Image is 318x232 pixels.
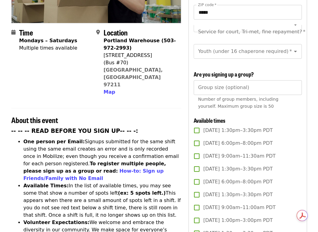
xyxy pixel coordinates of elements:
span: [DATE] 1:30pm–3:30pm PDT [203,191,272,198]
strong: (ex: 5 spots left.) [118,190,166,196]
li: Signups submitted for the same shift using the same email creates an error and is only recorded o... [24,138,181,182]
span: Time [19,27,33,38]
button: Map [104,88,115,96]
a: [GEOGRAPHIC_DATA], [GEOGRAPHIC_DATA] 97211 [104,67,163,88]
i: calendar icon [11,29,16,35]
span: [DATE] 1:00pm–3:00pm PDT [203,217,272,224]
i: map-marker-alt icon [96,29,100,35]
div: [STREET_ADDRESS] [104,52,176,59]
strong: Mondays – Saturdays [19,38,77,43]
li: In the list of available times, you may see some that show a number of spots left This appears wh... [24,182,181,219]
strong: To register multiple people, please sign up as a group or read: [24,161,166,174]
div: (Bus #70) [104,59,176,66]
span: Number of group members, including yourself. Maximum group size is 50 [198,97,278,109]
div: Multiple times available [19,44,77,52]
input: [object Object] [194,80,302,95]
span: [DATE] 6:00pm–8:00pm PDT [203,178,272,185]
span: Available times [194,116,225,124]
span: About this event [11,114,58,125]
strong: -- -- -- READ BEFORE YOU SIGN UP-- -- -: [11,128,138,134]
button: Open [291,47,300,56]
span: [DATE] 9:00am–11:30am PDT [203,152,276,160]
button: Open [291,21,300,29]
strong: Available Times: [24,183,69,189]
span: Map [104,89,115,95]
strong: Volunteer Expectations: [24,219,90,225]
span: [DATE] 1:30pm–3:30pm PDT [203,165,272,173]
span: Are you signing up a group? [194,70,254,78]
strong: Portland Warehouse (503-972-2993) [104,38,176,51]
span: [DATE] 9:00am–11:00am PDT [203,204,276,211]
label: ZIP code [198,3,216,7]
input: ZIP code [194,5,302,20]
span: [DATE] 1:30pm–3:30pm PDT [203,127,272,134]
strong: One person per Email: [24,139,85,144]
span: [DATE] 6:00pm–8:00pm PDT [203,140,272,147]
a: How-to: Sign up Friends/Family with No Email [24,168,164,181]
span: Location [104,27,128,38]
